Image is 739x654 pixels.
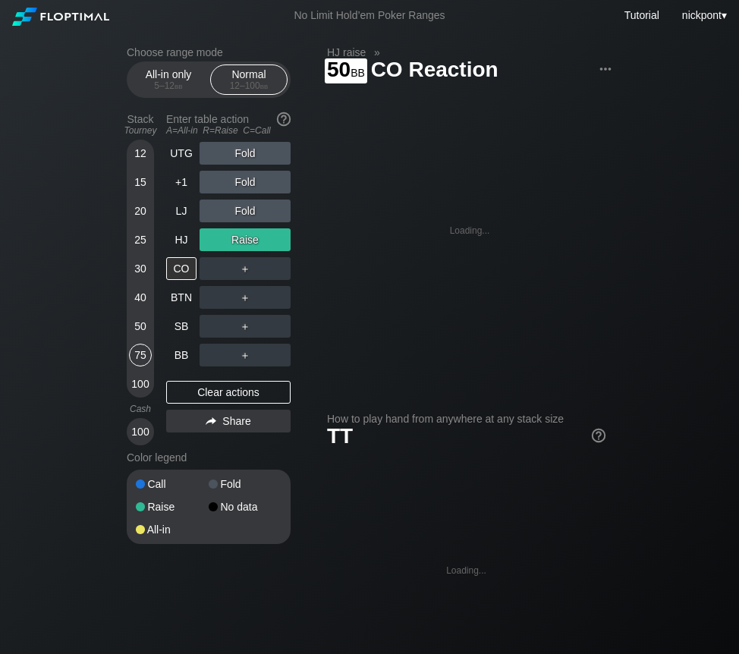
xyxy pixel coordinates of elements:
[121,125,160,136] div: Tourney
[214,65,284,94] div: Normal
[327,413,605,425] h2: How to play hand from anywhere at any stack size
[166,200,197,222] div: LJ
[166,344,197,366] div: BB
[209,479,281,489] div: Fold
[166,410,291,432] div: Share
[260,80,269,91] span: bb
[200,315,291,338] div: ＋
[209,502,281,512] div: No data
[200,200,291,222] div: Fold
[166,228,197,251] div: HJ
[129,257,152,280] div: 30
[137,80,200,91] div: 5 – 12
[127,445,291,470] div: Color legend
[129,228,152,251] div: 25
[369,58,501,83] span: CO Reaction
[200,171,291,193] div: Fold
[325,46,368,59] span: HJ raise
[166,107,291,142] div: Enter table action
[327,424,353,448] span: TT
[446,565,486,576] div: Loading...
[129,200,152,222] div: 20
[351,63,365,80] span: bb
[129,420,152,443] div: 100
[200,228,291,251] div: Raise
[121,107,160,142] div: Stack
[129,315,152,338] div: 50
[624,9,659,21] a: Tutorial
[275,111,292,127] img: help.32db89a4.svg
[136,502,209,512] div: Raise
[175,80,183,91] span: bb
[597,61,614,77] img: ellipsis.fd386fe8.svg
[206,417,216,426] img: share.864f2f62.svg
[590,427,607,444] img: help.32db89a4.svg
[200,286,291,309] div: ＋
[166,286,197,309] div: BTN
[200,257,291,280] div: ＋
[121,404,160,414] div: Cash
[682,9,722,21] span: nickpont
[678,7,729,24] div: ▾
[366,46,388,58] span: »
[450,225,490,236] div: Loading...
[325,58,367,83] span: 50
[127,46,291,58] h2: Choose range mode
[166,381,291,404] div: Clear actions
[217,80,281,91] div: 12 – 100
[134,65,203,94] div: All-in only
[129,142,152,165] div: 12
[271,9,467,25] div: No Limit Hold’em Poker Ranges
[166,257,197,280] div: CO
[166,171,197,193] div: +1
[200,142,291,165] div: Fold
[136,479,209,489] div: Call
[166,142,197,165] div: UTG
[129,286,152,309] div: 40
[129,373,152,395] div: 100
[136,524,209,535] div: All-in
[200,344,291,366] div: ＋
[166,125,291,136] div: A=All-in R=Raise C=Call
[129,171,152,193] div: 15
[12,8,109,26] img: Floptimal logo
[166,315,197,338] div: SB
[129,344,152,366] div: 75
